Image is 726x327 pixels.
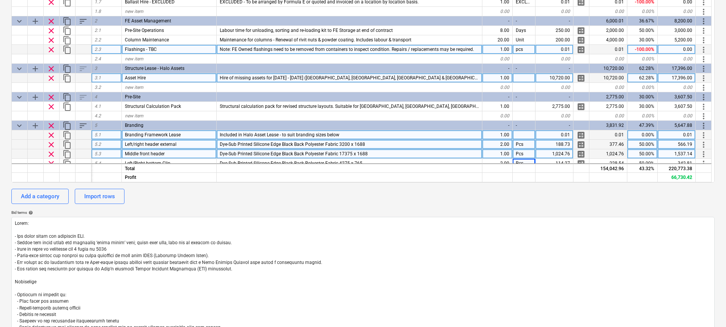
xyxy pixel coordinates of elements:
[535,83,573,92] div: 0.00
[31,64,40,73] span: Add sub category to row
[63,45,72,54] span: Duplicate row
[589,26,627,35] div: 2,000.00
[589,45,627,54] div: 0.01
[482,26,513,35] div: 8.00
[589,16,627,26] div: 6,000.01
[535,102,573,111] div: 2,775.00
[94,37,101,43] span: 2.2
[699,150,708,159] span: More actions
[589,54,627,64] div: 0.00
[220,28,393,33] span: Labour time for unloading, sorting and re-loading kit to FE Storage at end of contract
[627,111,658,121] div: 0.00%
[482,64,513,73] div: -
[122,163,217,173] div: Total
[63,102,72,111] span: Duplicate row
[589,92,627,102] div: 2,775.00
[482,45,513,54] div: 1.00
[220,104,544,109] span: Structural calculation pack for revised structure layouts. Suitable for Madrid, Berlin, Monaco & ...
[94,151,101,156] span: 5.3
[94,161,101,166] span: 5.4
[535,149,573,159] div: 1,024.76
[658,54,696,64] div: 0.00
[658,163,696,173] div: 220,773.38
[125,66,184,71] span: Structure Lease - Halo Assets
[47,93,56,102] span: Remove row
[513,64,535,73] div: -
[589,163,627,173] div: 154,042.96
[125,104,181,109] span: Structural Calculation Pack
[125,9,143,14] span: new item
[482,121,513,130] div: -
[47,121,56,130] span: Remove row
[63,17,72,26] span: Duplicate category
[627,92,658,102] div: 30.00%
[482,130,513,140] div: 1.00
[513,159,535,168] div: Pcs
[589,121,627,130] div: 3,831.92
[75,189,124,204] button: Import rows
[125,142,176,147] span: Left/right header external
[589,130,627,140] div: 0.01
[699,102,708,111] span: More actions
[658,45,696,54] div: 0.00
[94,123,97,128] span: 5
[658,83,696,92] div: 0.00
[535,64,573,73] div: -
[513,45,535,54] div: pcs
[63,93,72,102] span: Duplicate category
[513,121,535,130] div: -
[627,45,658,54] div: -100.00%
[79,17,88,26] span: Sort rows within category
[627,83,658,92] div: 0.00%
[11,189,69,204] button: Add a category
[627,149,658,159] div: 50.00%
[627,35,658,45] div: 30.00%
[699,159,708,168] span: More actions
[658,111,696,121] div: 0.00
[31,17,40,26] span: Add sub category to row
[535,159,573,168] div: 114.27
[699,26,708,35] span: More actions
[31,93,40,102] span: Add sub category to row
[576,36,586,45] span: Manage detailed breakdown for the row
[220,75,673,81] span: Hire of missing assets for 1st March - 20th August 2026 (Madrid, Berlin, Monaco & London). Additi...
[658,92,696,102] div: 3,607.50
[535,26,573,35] div: 250.00
[699,7,708,16] span: More actions
[63,36,72,45] span: Duplicate row
[535,140,573,149] div: 188.73
[94,142,101,147] span: 5.2
[47,140,56,149] span: Remove row
[125,123,143,128] span: Branding
[482,54,513,64] div: 0.00
[220,151,368,156] span: Dye-Sub Printed Silicone Edge Black Back Polyester Fabric 17375 x 1688
[699,17,708,26] span: More actions
[658,140,696,149] div: 566.19
[576,102,586,111] span: Manage detailed breakdown for the row
[482,16,513,26] div: -
[658,64,696,73] div: 17,396.00
[699,131,708,140] span: More actions
[125,47,157,52] span: Flashings - TBC
[699,74,708,83] span: More actions
[589,35,627,45] div: 4,000.00
[47,17,56,26] span: Remove row
[658,26,696,35] div: 3,000.00
[125,28,164,33] span: Pre-Site Operations
[15,121,24,130] span: Collapse category
[482,92,513,102] div: -
[513,92,535,102] div: -
[220,142,365,147] span: Dye-Sub Printed Silicone Edge Black Back Polyester Fabric 3200 x 1688
[125,94,140,100] span: Pre-Site
[535,111,573,121] div: 0.00
[220,47,474,52] span: Note: FE Owned flashings need to be removed from containers to inspect condition. Repairs / repla...
[482,73,513,83] div: 1.00
[576,74,586,83] span: Manage detailed breakdown for the row
[535,45,573,54] div: 0.01
[11,210,715,215] div: Bid terms
[535,130,573,140] div: 0.01
[658,130,696,140] div: 0.01
[47,36,56,45] span: Remove row
[125,113,143,118] span: new item
[699,140,708,149] span: More actions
